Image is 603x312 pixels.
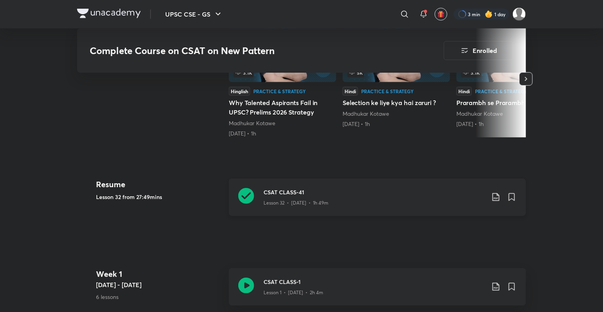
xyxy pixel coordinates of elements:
h3: Complete Course on CSAT on New Pattern [90,45,399,56]
h3: CSAT CLASS-41 [264,188,485,196]
p: Lesson 1 • [DATE] • 2h 4m [264,289,323,296]
button: Enrolled [444,41,513,60]
p: 6 lessons [96,293,222,301]
div: Hinglish [229,87,250,96]
a: Prarambh se Prarambh [456,21,564,128]
a: Madhukar Kotawe [229,119,275,127]
h3: CSAT CLASS-1 [264,278,485,286]
p: Lesson 32 • [DATE] • 1h 49m [264,199,328,207]
a: CSAT CLASS-41Lesson 32 • [DATE] • 1h 49m [229,179,526,226]
div: 11th May • 1h [456,120,564,128]
a: 3.1KHindiPractice & StrategyPrarambh se PrarambhMadhukar Kotawe[DATE] • 1h [456,21,564,128]
div: Madhukar Kotawe [343,110,450,118]
h5: Lesson 32 from 27:49mins [96,193,222,201]
a: Why Talented Aspirants Fail in UPSC? Prelims 2026 Strategy [229,21,336,137]
h5: Prarambh se Prarambh [456,98,564,107]
h4: Resume [96,179,222,190]
div: 22nd Mar • 1h [229,130,336,137]
img: avatar [437,11,445,18]
div: 4th Apr • 1h [343,120,450,128]
h4: Week 1 [96,268,222,280]
div: Madhukar Kotawe [229,119,336,127]
h5: Selection ke liye kya hai zaruri ? [343,98,450,107]
a: 3.1KHinglishPractice & StrategyWhy Talented Aspirants Fail in UPSC? Prelims 2026 StrategyMadhukar... [229,21,336,137]
a: Madhukar Kotawe [343,110,389,117]
img: Company Logo [77,9,141,18]
a: Company Logo [77,9,141,20]
img: Abhijeet Srivastav [513,8,526,21]
button: avatar [435,8,447,21]
a: Selection ke liye kya hai zaruri ? [343,21,450,128]
div: Hindi [343,87,358,96]
a: Madhukar Kotawe [456,110,503,117]
div: Madhukar Kotawe [456,110,564,118]
img: streak [485,10,493,18]
div: Practice & Strategy [361,89,414,94]
div: Hindi [456,87,472,96]
div: Practice & Strategy [253,89,306,94]
button: UPSC CSE - GS [160,6,228,22]
h5: [DATE] - [DATE] [96,280,222,289]
h5: Why Talented Aspirants Fail in UPSC? Prelims 2026 Strategy [229,98,336,117]
a: 5KHindiPractice & StrategySelection ke liye kya hai zaruri ?Madhukar Kotawe[DATE] • 1h [343,21,450,128]
div: Practice & Strategy [475,89,528,94]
